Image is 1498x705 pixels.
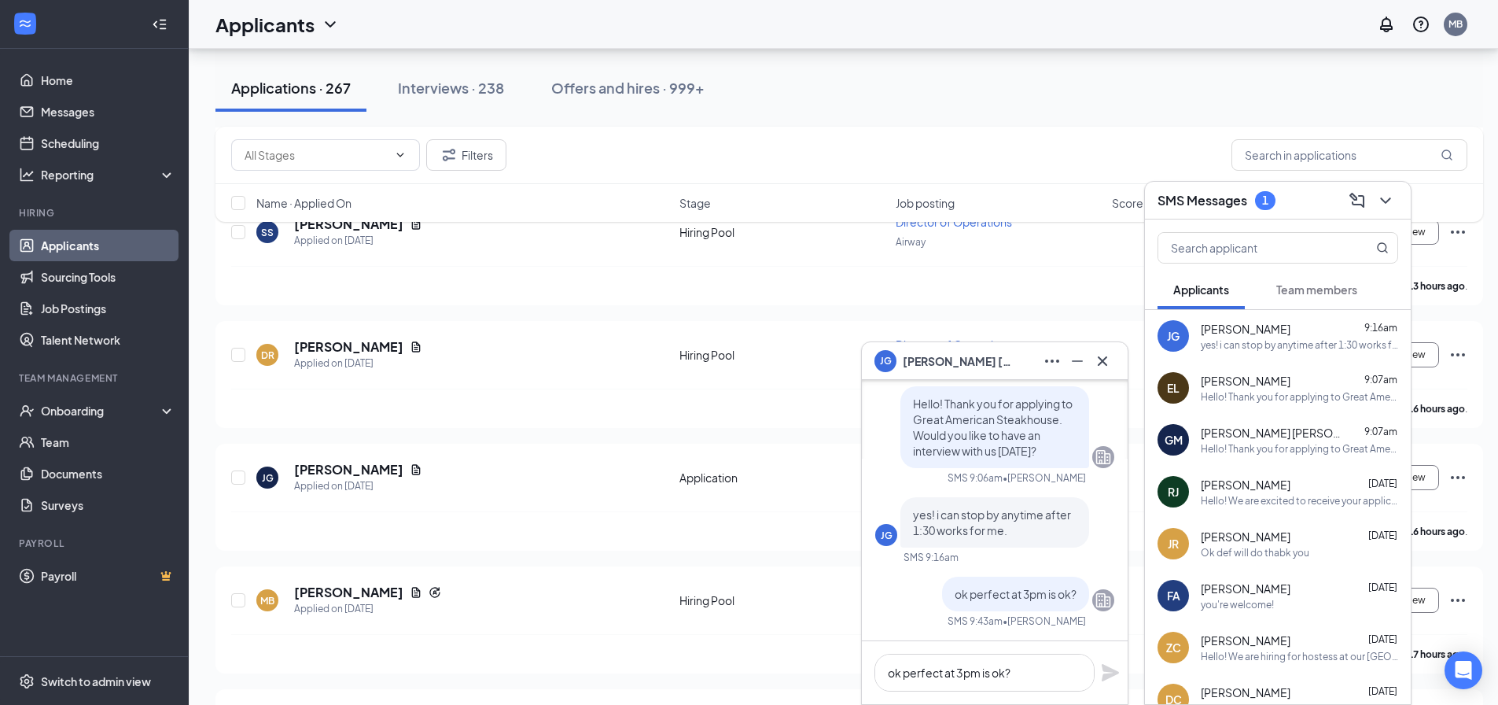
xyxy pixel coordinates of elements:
a: Team [41,426,175,458]
div: FA [1167,588,1180,603]
div: Hello! We are excited to receive your application for [PERSON_NAME]. This is Great American Steak... [1201,494,1398,508]
div: Hiring [19,206,172,220]
span: Job posting [896,195,955,211]
h5: [PERSON_NAME] [294,338,403,356]
a: Talent Network [41,324,175,356]
a: Home [41,65,175,96]
input: All Stages [245,146,388,164]
svg: ComposeMessage [1348,191,1367,210]
svg: Filter [440,146,458,164]
svg: Notifications [1377,15,1396,34]
span: Applicants [1173,282,1229,297]
div: Application [679,470,886,485]
a: Job Postings [41,293,175,324]
a: Messages [41,96,175,127]
div: SMS 9:16am [904,551,959,564]
svg: UserCheck [19,403,35,419]
input: Search applicant [1158,233,1345,263]
span: [PERSON_NAME] [1201,633,1290,648]
svg: Analysis [19,167,35,183]
button: ComposeMessage [1345,188,1370,213]
svg: Document [410,463,422,476]
button: Minimize [1065,349,1090,374]
button: Filter Filters [426,139,506,171]
a: Applicants [41,230,175,261]
div: EL [1167,380,1180,396]
span: [PERSON_NAME] [PERSON_NAME] [903,352,1013,370]
div: GM [1165,432,1183,448]
div: Payroll [19,537,172,550]
svg: MagnifyingGlass [1441,149,1453,161]
div: SMS 9:06am [948,471,1003,485]
span: [DATE] [1368,633,1397,645]
span: 9:07am [1364,374,1397,386]
div: RJ [1168,484,1179,500]
span: [PERSON_NAME] [1201,529,1290,544]
svg: Ellipses [1043,352,1062,371]
span: [PERSON_NAME] [1201,477,1290,493]
button: Plane [1101,663,1120,682]
div: you're welcome! [1201,598,1274,611]
div: 1 [1262,194,1268,207]
svg: Document [410,586,422,599]
span: yes! i can stop by anytime after 1:30 works for me. [913,508,1071,537]
div: Interviews · 238 [398,78,504,98]
svg: ChevronDown [394,149,407,161]
button: Cross [1090,349,1115,374]
div: MB [260,594,274,607]
span: Name · Applied On [256,195,351,211]
span: ok perfect at 3pm is ok? [955,587,1077,601]
div: Applied on [DATE] [294,233,422,249]
div: Onboarding [41,403,162,419]
b: 16 hours ago [1408,403,1465,415]
span: Team members [1276,282,1357,297]
svg: Company [1094,448,1113,467]
input: Search in applications [1231,139,1467,171]
span: Hello! Thank you for applying to Great American Steakhouse. Would you like to have an interview w... [913,397,1073,458]
div: Reporting [41,167,176,183]
b: 13 hours ago [1408,280,1465,292]
h5: [PERSON_NAME] [294,584,403,601]
span: 9:07am [1364,426,1397,437]
span: • [PERSON_NAME] [1003,471,1086,485]
a: Sourcing Tools [41,261,175,293]
div: Ok def will do thabk you [1201,546,1309,559]
div: Applications · 267 [231,78,351,98]
div: yes! i can stop by anytime after 1:30 works for me. [1201,338,1398,352]
span: • [PERSON_NAME] [1003,615,1086,628]
b: 16 hours ago [1408,526,1465,537]
div: Switch to admin view [41,674,151,689]
span: Airway [896,236,926,248]
div: MB [1448,17,1463,31]
h5: [PERSON_NAME] [294,461,403,478]
a: PayrollCrown [41,560,175,592]
a: Documents [41,458,175,489]
svg: Collapse [152,17,167,32]
svg: ChevronDown [321,15,340,34]
b: 17 hours ago [1408,648,1465,660]
span: [PERSON_NAME] [1201,685,1290,700]
div: Offers and hires · 999+ [551,78,705,98]
span: [DATE] [1368,685,1397,697]
svg: QuestionInfo [1412,15,1430,34]
span: [DATE] [1368,530,1397,541]
div: Hello! Thank you for applying to Great American Steakhouse. Would you like to have an interview w... [1201,442,1398,456]
svg: WorkstreamLogo [17,16,33,31]
svg: ChevronDown [1376,191,1395,210]
svg: Cross [1093,352,1112,371]
div: JG [1167,328,1180,344]
span: [DATE] [1368,478,1397,489]
div: Hello! We are hiring for hostess at our [GEOGRAPHIC_DATA] location, please let me know if you're ... [1201,650,1398,663]
a: Scheduling [41,127,175,159]
div: Hiring Pool [679,347,886,363]
span: 9:16am [1364,322,1397,334]
span: [PERSON_NAME] [PERSON_NAME] [1201,425,1342,441]
span: [PERSON_NAME] [1201,321,1290,337]
div: SMS 9:43am [948,615,1003,628]
svg: Company [1094,591,1113,610]
button: ChevronDown [1373,188,1398,213]
a: Surveys [41,489,175,521]
svg: Ellipses [1448,591,1467,610]
div: JG [881,529,893,542]
h1: Applicants [215,11,315,38]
